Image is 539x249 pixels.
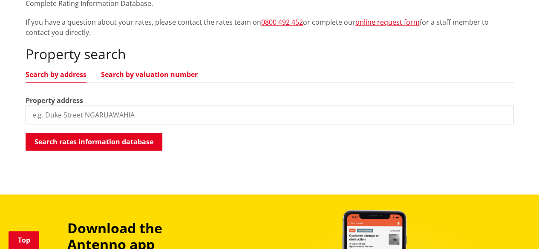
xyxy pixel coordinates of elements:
a: Top [9,231,39,249]
input: e.g. Duke Street NGARUAWAHIA [26,106,514,124]
a: 0800 492 452 [261,17,303,27]
a: Search by address [26,71,86,78]
a: Search by valuation number [101,71,198,78]
h2: Property search [26,46,514,62]
iframe: Messenger Launcher [500,213,530,244]
button: Search rates information database [26,133,162,151]
p: If you have a question about your rates, please contact the rates team on or complete our for a s... [26,17,514,37]
label: Property address [26,95,83,106]
a: online request form [355,17,420,27]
